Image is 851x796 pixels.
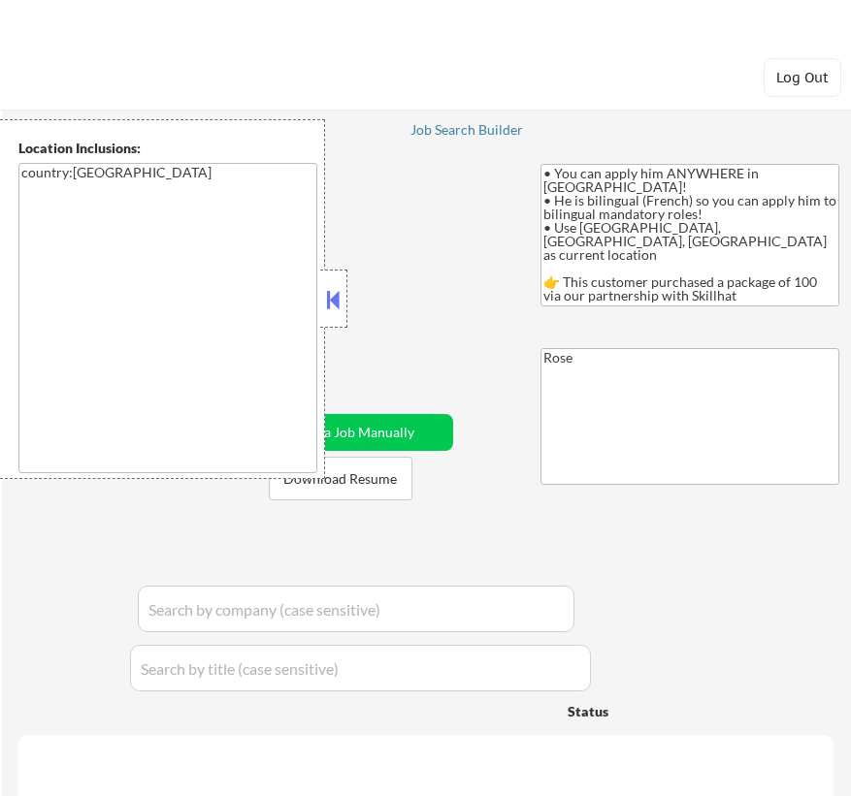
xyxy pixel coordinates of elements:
button: Log Out [764,58,841,97]
button: Add a Job Manually [257,414,453,451]
div: Status [568,693,709,728]
input: Search by company (case sensitive) [138,586,574,632]
input: Search by title (case sensitive) [130,645,591,691]
div: Location Inclusions: [18,139,317,158]
div: Job Search Builder [410,123,524,137]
